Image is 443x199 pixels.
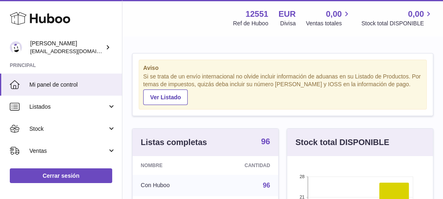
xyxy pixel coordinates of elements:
[29,147,107,155] span: Ventas
[141,137,207,148] h3: Listas completas
[261,137,270,145] strong: 96
[210,156,278,175] th: Cantidad
[326,9,342,20] span: 0,00
[29,125,107,133] span: Stock
[143,89,188,105] a: Ver Listado
[361,20,433,27] span: Stock total DISPONIBLE
[263,182,270,189] a: 96
[133,175,210,196] td: Con Huboo
[306,20,351,27] span: Ventas totales
[233,20,268,27] div: Ref de Huboo
[280,20,296,27] div: Divisa
[143,64,422,72] strong: Aviso
[299,174,304,179] text: 28
[279,9,296,20] strong: EUR
[10,41,22,54] img: internalAdmin-12551@internal.huboo.com
[10,168,112,183] a: Cerrar sesión
[246,9,268,20] strong: 12551
[261,137,270,147] a: 96
[306,9,351,27] a: 0,00 Ventas totales
[143,73,422,105] div: Si se trata de un envío internacional no olvide incluir información de aduanas en su Listado de P...
[361,9,433,27] a: 0,00 Stock total DISPONIBLE
[408,9,424,20] span: 0,00
[30,40,104,55] div: [PERSON_NAME]
[29,81,116,89] span: Mi panel de control
[295,137,389,148] h3: Stock total DISPONIBLE
[133,156,210,175] th: Nombre
[30,48,120,54] span: [EMAIL_ADDRESS][DOMAIN_NAME]
[29,103,107,111] span: Listados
